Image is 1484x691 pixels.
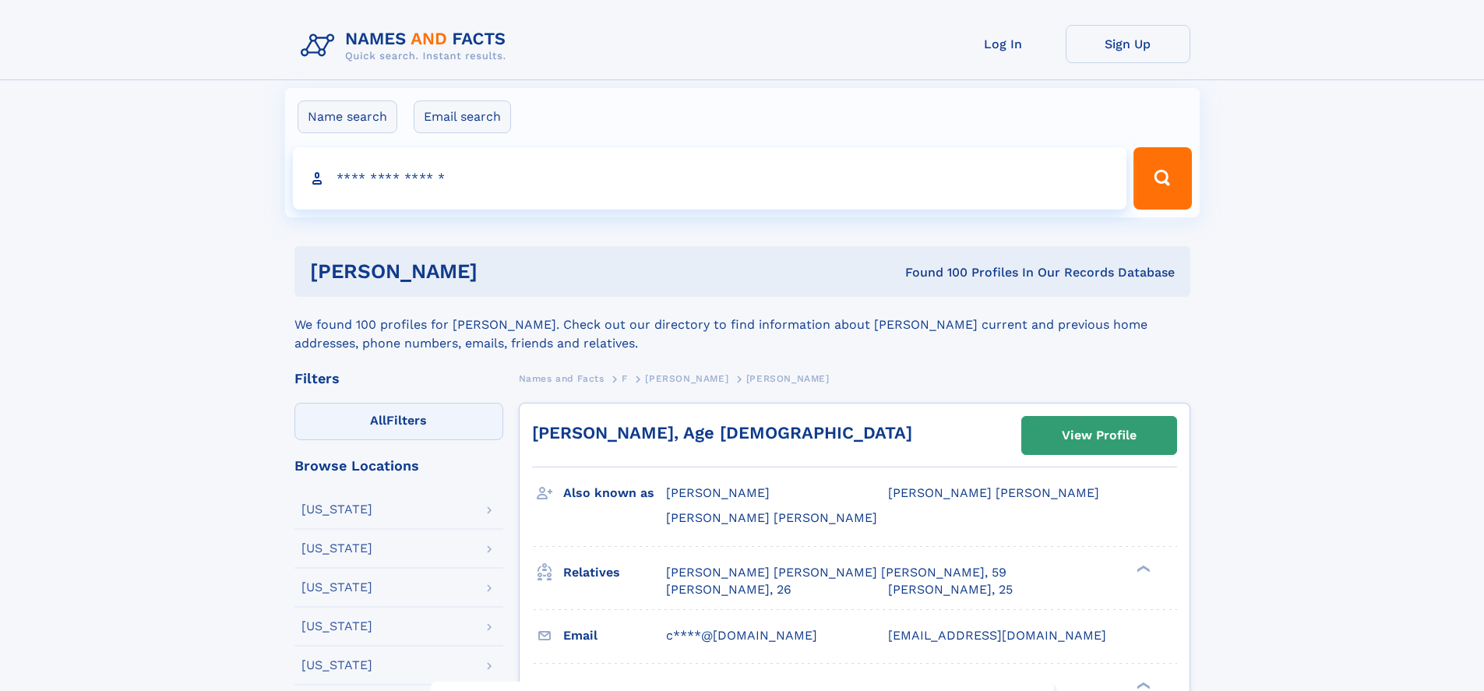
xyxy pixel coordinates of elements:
h3: Relatives [563,559,666,586]
img: Logo Names and Facts [294,25,519,67]
a: [PERSON_NAME] [PERSON_NAME] [PERSON_NAME], 59 [666,564,1006,581]
label: Email search [414,100,511,133]
div: Browse Locations [294,459,503,473]
div: We found 100 profiles for [PERSON_NAME]. Check out our directory to find information about [PERSO... [294,297,1190,353]
span: [EMAIL_ADDRESS][DOMAIN_NAME] [888,628,1106,643]
div: [US_STATE] [301,659,372,672]
button: Search Button [1133,147,1191,210]
h3: Also known as [563,480,666,506]
span: All [370,413,386,428]
span: [PERSON_NAME] [PERSON_NAME] [888,485,1099,500]
span: [PERSON_NAME] [645,373,728,384]
label: Name search [298,100,397,133]
div: [US_STATE] [301,620,372,633]
div: [US_STATE] [301,503,372,516]
a: Log In [941,25,1066,63]
a: [PERSON_NAME], Age [DEMOGRAPHIC_DATA] [532,423,912,442]
a: View Profile [1022,417,1176,454]
a: [PERSON_NAME] [645,368,728,388]
a: [PERSON_NAME], 26 [666,581,791,598]
h3: Email [563,622,666,649]
input: search input [293,147,1127,210]
span: F [622,373,628,384]
div: Found 100 Profiles In Our Records Database [691,264,1175,281]
a: Sign Up [1066,25,1190,63]
span: [PERSON_NAME] [666,485,770,500]
label: Filters [294,403,503,440]
div: ❯ [1133,680,1151,690]
span: [PERSON_NAME] [746,373,830,384]
div: [US_STATE] [301,581,372,594]
a: [PERSON_NAME], 25 [888,581,1013,598]
div: [US_STATE] [301,542,372,555]
span: [PERSON_NAME] [PERSON_NAME] [666,510,877,525]
a: Names and Facts [519,368,605,388]
div: ❯ [1133,563,1151,573]
h1: [PERSON_NAME] [310,262,692,281]
div: Filters [294,372,503,386]
a: F [622,368,628,388]
div: View Profile [1062,418,1137,453]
